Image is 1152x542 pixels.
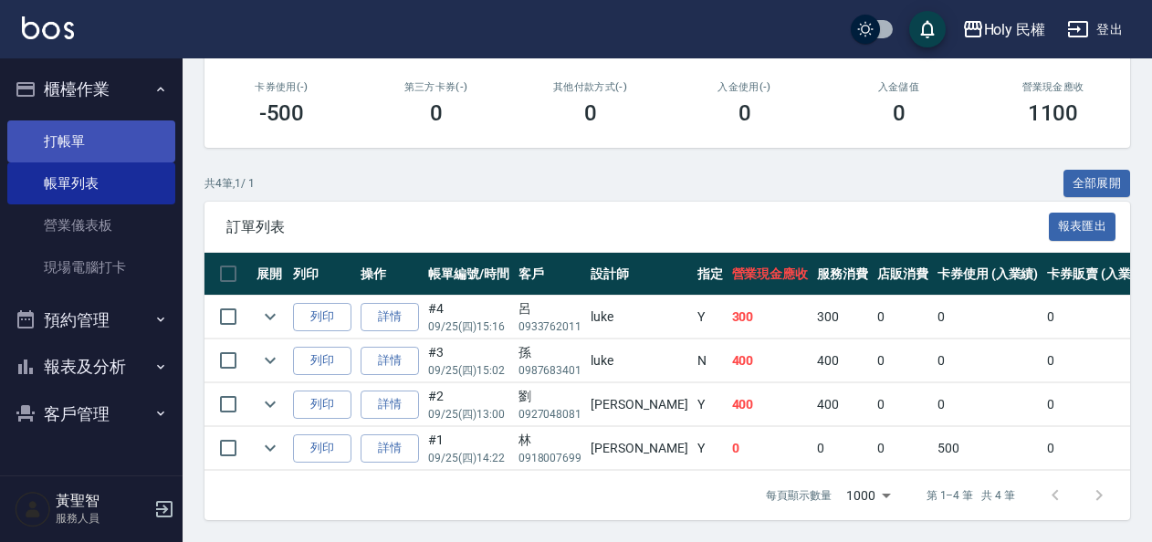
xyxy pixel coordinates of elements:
td: [PERSON_NAME] [586,383,692,426]
th: 列印 [288,253,356,296]
a: 營業儀表板 [7,204,175,246]
p: 第 1–4 筆 共 4 筆 [927,487,1015,504]
th: 卡券使用 (入業績) [933,253,1043,296]
button: 櫃檯作業 [7,66,175,113]
button: 全部展開 [1063,170,1131,198]
a: 詳情 [361,391,419,419]
td: 400 [812,383,873,426]
td: 500 [933,427,1043,470]
p: 每頁顯示數量 [766,487,832,504]
a: 詳情 [361,347,419,375]
button: 列印 [293,303,351,331]
button: 列印 [293,347,351,375]
p: 0918007699 [518,450,582,466]
h3: 0 [584,100,597,126]
td: luke [586,296,692,339]
h2: 卡券使用(-) [226,81,337,93]
td: luke [586,339,692,382]
button: 報表匯出 [1049,213,1116,241]
a: 帳單列表 [7,162,175,204]
h5: 黃聖智 [56,492,149,510]
button: 列印 [293,391,351,419]
td: 0 [933,383,1043,426]
button: expand row [257,347,284,374]
p: 0927048081 [518,406,582,422]
span: 訂單列表 [226,218,1049,236]
p: 共 4 筆, 1 / 1 [204,175,255,192]
a: 現場電腦打卡 [7,246,175,288]
td: 0 [873,427,933,470]
p: 09/25 (四) 13:00 [428,406,509,422]
button: expand row [257,391,284,418]
button: 報表及分析 [7,343,175,391]
button: 客戶管理 [7,391,175,438]
h3: 1100 [1028,100,1079,126]
a: 打帳單 [7,120,175,162]
button: Holy 民權 [955,11,1053,48]
h3: 0 [430,100,443,126]
p: 0987683401 [518,362,582,379]
h3: 0 [738,100,751,126]
th: 營業現金應收 [728,253,813,296]
p: 0933762011 [518,318,582,335]
td: #1 [424,427,514,470]
div: 林 [518,431,582,450]
th: 設計師 [586,253,692,296]
td: N [693,339,728,382]
td: #2 [424,383,514,426]
p: 09/25 (四) 14:22 [428,450,509,466]
td: 0 [873,339,933,382]
td: 0 [873,383,933,426]
div: 呂 [518,299,582,318]
td: 0 [728,427,813,470]
img: Person [15,491,51,527]
h2: 入金儲值 [843,81,954,93]
button: 登出 [1060,13,1130,47]
td: #4 [424,296,514,339]
td: Y [693,383,728,426]
button: save [909,11,946,47]
th: 客戶 [514,253,587,296]
button: expand row [257,303,284,330]
button: 預約管理 [7,297,175,344]
p: 服務人員 [56,510,149,526]
button: 列印 [293,434,351,463]
h2: 第三方卡券(-) [381,81,491,93]
td: Y [693,427,728,470]
td: 0 [933,339,1043,382]
th: 操作 [356,253,424,296]
th: 服務消費 [812,253,873,296]
h2: 營業現金應收 [998,81,1108,93]
a: 詳情 [361,434,419,463]
p: 09/25 (四) 15:02 [428,362,509,379]
td: #3 [424,339,514,382]
div: Holy 民權 [984,18,1046,41]
img: Logo [22,16,74,39]
h3: -500 [259,100,305,126]
div: 劉 [518,387,582,406]
p: 09/25 (四) 15:16 [428,318,509,335]
h3: 0 [893,100,906,126]
th: 展開 [252,253,288,296]
td: 0 [812,427,873,470]
h2: 入金使用(-) [689,81,800,93]
td: 400 [728,339,813,382]
div: 1000 [839,471,897,520]
td: [PERSON_NAME] [586,427,692,470]
td: 300 [812,296,873,339]
td: 0 [933,296,1043,339]
th: 店販消費 [873,253,933,296]
div: 孫 [518,343,582,362]
td: Y [693,296,728,339]
th: 指定 [693,253,728,296]
a: 報表匯出 [1049,217,1116,235]
td: 0 [873,296,933,339]
td: 400 [812,339,873,382]
td: 400 [728,383,813,426]
td: 300 [728,296,813,339]
button: expand row [257,434,284,462]
a: 詳情 [361,303,419,331]
h2: 其他付款方式(-) [535,81,645,93]
th: 帳單編號/時間 [424,253,514,296]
